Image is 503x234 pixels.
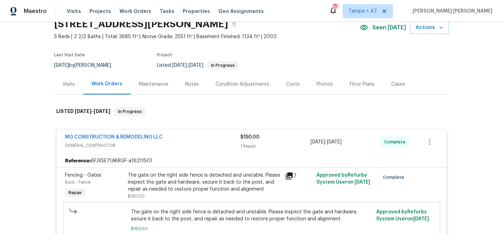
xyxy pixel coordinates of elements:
div: The gate on the right side fence is detached and unstable. Please inspect the gate and hardware, ... [128,172,281,193]
span: $150.00 [128,194,145,198]
span: [PERSON_NAME] [PERSON_NAME] [410,8,493,15]
span: $150.00 [131,225,372,232]
span: Listed [157,63,238,68]
span: Approved by Refurby System User on [316,173,370,185]
span: [DATE] [327,140,342,144]
span: Fencing - Gates [65,173,101,178]
span: Actions [416,23,443,32]
div: Photos [316,81,333,88]
span: $150.00 [240,135,260,140]
div: Condition Adjustments [216,81,269,88]
span: - [75,109,110,114]
span: - [172,63,203,68]
span: Complete [383,174,407,181]
button: Copy Address [228,18,241,30]
div: Maintenance [139,81,168,88]
span: In Progress [208,63,238,68]
a: MG CONSTRUCTION & REMODELING LLC [65,135,163,140]
span: Seen [DATE] [372,24,406,31]
div: 6FJX5E71AKRGF-a16211501 [57,155,446,167]
div: Visits [63,81,75,88]
div: Costs [286,81,300,88]
div: Work Orders [92,80,122,87]
div: 1 Repair [240,143,311,150]
span: [DATE] [172,63,187,68]
span: GENERAL_CONTRACTOR [65,142,240,149]
span: Repair [66,189,85,196]
span: [DATE] [54,63,69,68]
span: 5 Beds | 2 2/2 Baths | Total: 3685 ft² | Above Grade: 2551 ft² | Basement Finished: 1134 ft² | 2002 [54,33,360,40]
span: Approved by Refurby System User on [376,210,429,221]
div: Notes [185,81,199,88]
span: Properties [183,8,210,15]
span: Tasks [160,9,174,14]
span: [DATE] [413,217,429,221]
b: Reference: [65,157,91,164]
div: 7 [285,172,312,180]
span: In Progress [115,108,145,115]
span: Project [157,53,172,57]
span: Work Orders [119,8,151,15]
span: Tampa + 47 [349,8,377,15]
div: by [PERSON_NAME] [54,61,119,70]
div: Floor Plans [350,81,374,88]
span: Geo Assignments [218,8,264,15]
span: Complete [384,139,408,146]
span: [DATE] [75,109,92,114]
span: [DATE] [311,140,325,144]
div: Cases [391,81,405,88]
div: LISTED [DATE]-[DATE]In Progress [54,100,449,123]
span: [DATE] [94,109,110,114]
span: - [311,139,342,146]
button: Actions [410,21,449,34]
span: Visits [67,8,81,15]
div: 624 [333,4,337,11]
span: Projects [89,8,111,15]
span: Maestro [24,8,47,15]
span: The gate on the right side fence is detached and unstable. Please inspect the gate and hardware, ... [131,208,372,222]
h2: [STREET_ADDRESS][PERSON_NAME] [54,21,228,28]
span: [DATE] [189,63,203,68]
h6: LISTED [56,107,110,116]
span: Last Visit Date [54,53,85,57]
span: [DATE] [355,180,370,185]
span: Back - Fence [65,180,90,184]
